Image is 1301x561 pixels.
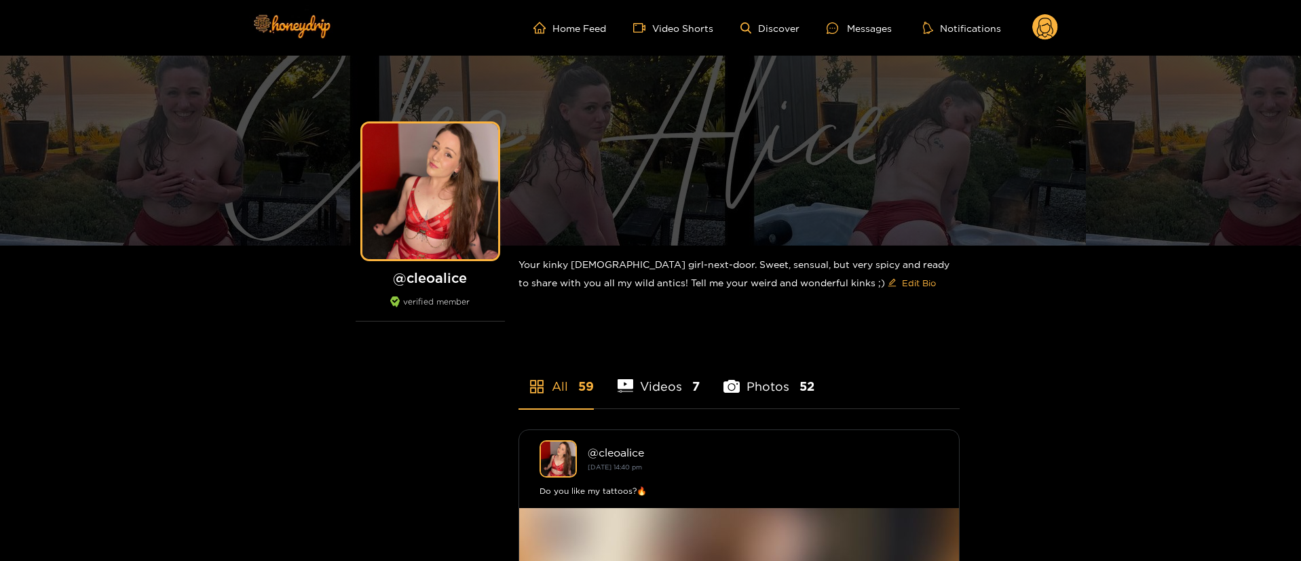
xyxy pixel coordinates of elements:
[588,463,642,471] small: [DATE] 14:40 pm
[578,378,594,395] span: 59
[533,22,606,34] a: Home Feed
[692,378,700,395] span: 7
[356,269,505,286] h1: @ cleoalice
[588,446,939,459] div: @ cleoalice
[540,440,577,478] img: cleoalice
[827,20,892,36] div: Messages
[919,21,1005,35] button: Notifications
[633,22,713,34] a: Video Shorts
[518,347,594,408] li: All
[529,379,545,395] span: appstore
[740,22,799,34] a: Discover
[888,278,897,288] span: edit
[356,296,505,322] div: verified member
[540,484,939,498] div: Do you like my tattoos?🔥
[885,272,939,294] button: editEdit Bio
[799,378,814,395] span: 52
[518,246,960,305] div: Your kinky [DEMOGRAPHIC_DATA] girl-next-door. Sweet, sensual, but very spicy and ready to share w...
[723,347,814,408] li: Photos
[902,276,936,290] span: Edit Bio
[533,22,552,34] span: home
[618,347,700,408] li: Videos
[633,22,652,34] span: video-camera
